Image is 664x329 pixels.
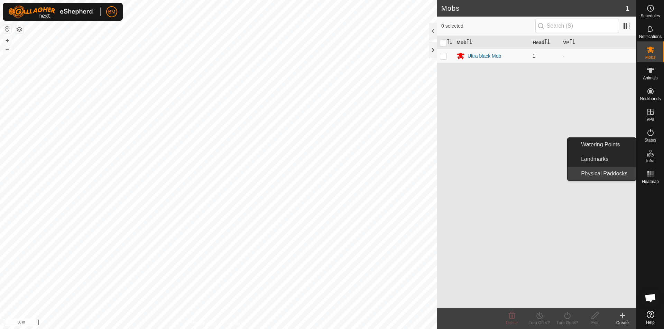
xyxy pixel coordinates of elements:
p-sorticon: Activate to sort [570,40,575,45]
span: Landmarks [581,155,608,163]
div: Turn On VP [553,320,581,326]
th: Head [530,36,560,49]
button: Reset Map [3,25,11,33]
span: Notifications [639,35,662,39]
div: Create [609,320,636,326]
span: Watering Points [581,141,620,149]
button: + [3,36,11,45]
a: Physical Paddocks [577,167,636,181]
div: Edit [581,320,609,326]
span: Animals [643,76,658,80]
p-sorticon: Activate to sort [544,40,550,45]
a: Privacy Policy [191,320,217,326]
span: 1 [626,3,629,13]
a: Watering Points [577,138,636,152]
p-sorticon: Activate to sort [447,40,452,45]
span: VPs [646,117,654,122]
div: Ultra black Mob [468,52,501,60]
th: Mob [454,36,530,49]
span: Heatmap [642,180,659,184]
td: - [560,49,636,63]
p-sorticon: Activate to sort [467,40,472,45]
a: Contact Us [225,320,246,326]
h2: Mobs [441,4,626,12]
span: Schedules [640,14,660,18]
span: 1 [533,53,535,59]
span: Neckbands [640,97,661,101]
span: Physical Paddocks [581,170,627,178]
span: Infra [646,159,654,163]
span: Help [646,320,655,325]
div: Turn Off VP [526,320,553,326]
th: VP [560,36,636,49]
button: Map Layers [15,25,24,33]
span: Delete [506,320,518,325]
span: 0 selected [441,22,535,30]
button: – [3,45,11,54]
li: Physical Paddocks [568,167,636,181]
li: Landmarks [568,152,636,166]
li: Watering Points [568,138,636,152]
span: Mobs [645,55,655,59]
a: Help [637,308,664,327]
span: BM [108,8,116,16]
span: Status [644,138,656,142]
input: Search (S) [535,19,619,33]
a: Landmarks [577,152,636,166]
img: Gallagher Logo [8,6,95,18]
div: Open chat [640,288,661,308]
